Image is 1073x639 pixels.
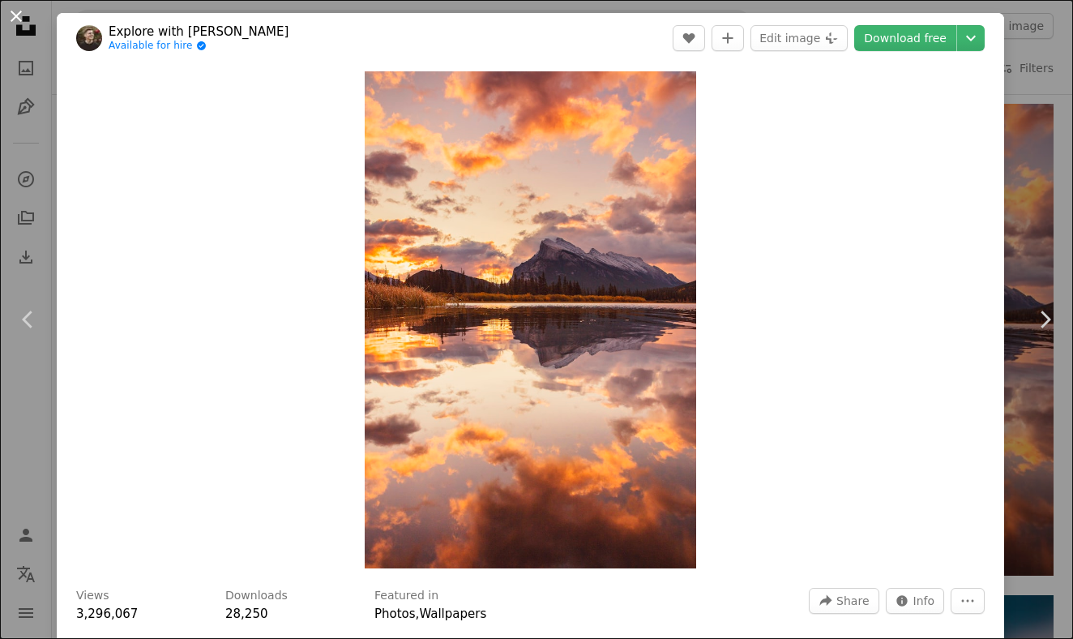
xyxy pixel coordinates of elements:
button: Zoom in on this image [365,71,696,568]
button: Like [673,25,705,51]
button: Edit image [750,25,848,51]
span: 28,250 [225,607,268,621]
button: Add to Collection [712,25,744,51]
a: Download free [854,25,956,51]
button: Stats about this image [886,588,945,614]
span: , [416,607,420,621]
a: Photos [374,607,416,621]
img: body of water near mountain under cloudy sky during daytime [365,71,696,568]
h3: Downloads [225,588,288,604]
a: Available for hire [109,40,289,53]
button: More Actions [951,588,985,614]
h3: Views [76,588,109,604]
h3: Featured in [374,588,438,604]
img: Go to Explore with Joshua's profile [76,25,102,51]
span: 3,296,067 [76,607,138,621]
button: Choose download size [957,25,985,51]
a: Explore with [PERSON_NAME] [109,24,289,40]
a: Wallpapers [419,607,486,621]
span: Info [913,589,935,613]
a: Next [1016,242,1073,397]
span: Share [836,589,869,613]
button: Share this image [809,588,878,614]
